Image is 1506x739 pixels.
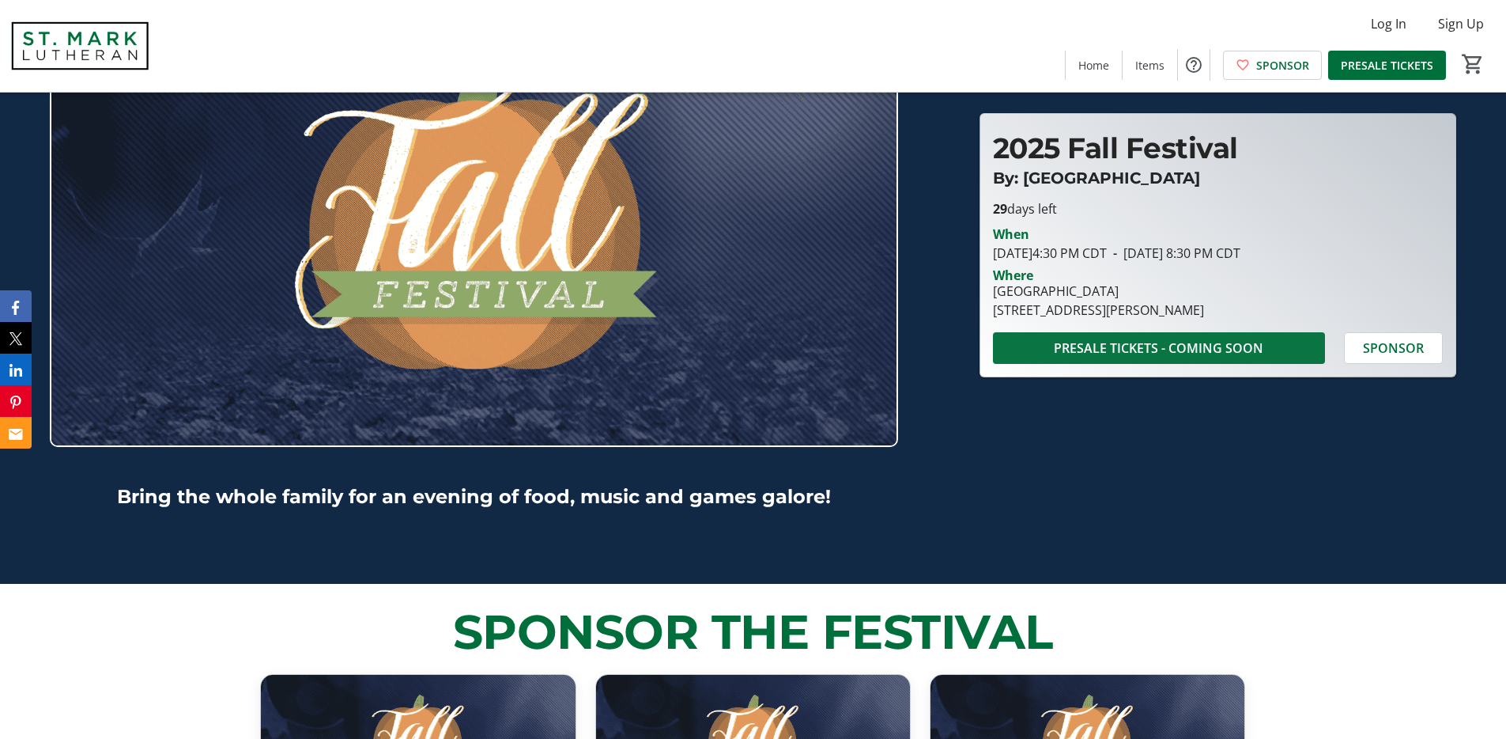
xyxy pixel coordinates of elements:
span: 29 [993,200,1007,218]
p: days left [993,199,1443,218]
a: SPONSOR [1223,51,1322,80]
button: Log In [1358,11,1419,36]
a: Items [1123,51,1177,80]
div: [GEOGRAPHIC_DATA] [993,282,1204,301]
span: PRESALE TICKETS - COMING SOON [1054,339,1263,358]
img: St. Mark Lutheran School's Logo [9,6,150,85]
span: Log In [1371,14,1406,33]
button: SPONSOR [1344,332,1443,364]
span: - [1107,244,1123,262]
button: Help [1178,49,1210,81]
span: [DATE] 4:30 PM CDT [993,244,1107,262]
span: Items [1135,57,1164,74]
span: 2025 Fall Festival [993,131,1238,165]
span: PRESALE TICKETS [1341,57,1433,74]
button: Sign Up [1425,11,1497,36]
div: [STREET_ADDRESS][PERSON_NAME] [993,301,1204,320]
button: Cart [1459,50,1487,78]
strong: Bring the whole family for an evening of food, music and games galore! [117,485,831,508]
span: SPONSOR [1256,57,1309,74]
button: PRESALE TICKETS - COMING SOON [993,332,1325,364]
span: SPONSOR [1363,339,1424,358]
span: SPONSOR THE FESTIVAL [453,603,1053,661]
a: Home [1066,51,1122,80]
span: Home [1078,57,1109,74]
span: By: [GEOGRAPHIC_DATA] [993,169,1200,188]
a: PRESALE TICKETS [1328,51,1446,80]
div: When [993,225,1029,244]
span: Sign Up [1438,14,1484,33]
span: [DATE] 8:30 PM CDT [1107,244,1240,262]
div: Where [993,269,1033,282]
